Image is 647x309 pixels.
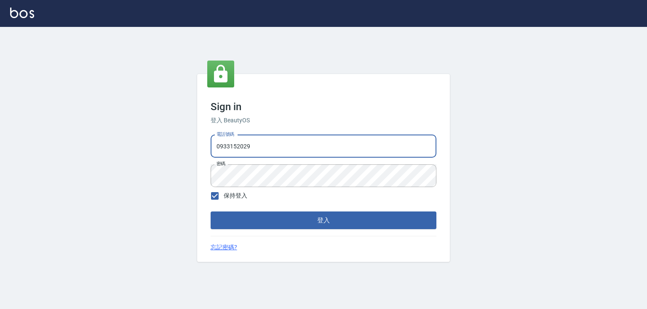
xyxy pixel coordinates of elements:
span: 保持登入 [224,191,247,200]
h6: 登入 BeautyOS [211,116,436,125]
label: 電話號碼 [217,131,234,137]
label: 密碼 [217,161,225,167]
h3: Sign in [211,101,436,113]
button: 登入 [211,211,436,229]
img: Logo [10,8,34,18]
a: 忘記密碼? [211,243,237,252]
